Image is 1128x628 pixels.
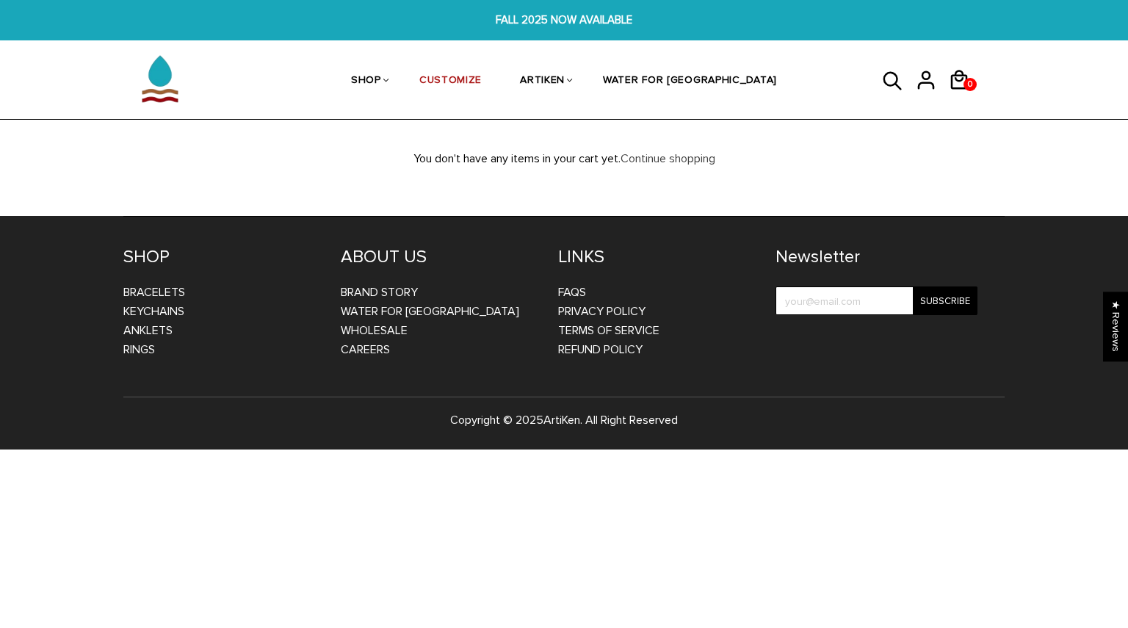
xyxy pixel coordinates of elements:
[558,342,643,357] a: Refund Policy
[913,286,977,315] input: Subscribe
[419,43,482,120] a: CUSTOMIZE
[351,43,381,120] a: SHOP
[101,149,1027,168] p: You don't have any items in your cart yet.
[775,246,977,268] h4: Newsletter
[341,342,390,357] a: CAREERS
[347,12,781,29] span: FALL 2025 NOW AVAILABLE
[341,323,408,338] a: WHOLESALE
[341,304,519,319] a: WATER FOR [GEOGRAPHIC_DATA]
[341,246,536,268] h4: ABOUT US
[621,151,715,166] a: Continue shopping
[123,285,185,300] a: Bracelets
[543,413,580,427] a: ArtiKen
[964,74,976,95] span: 0
[948,95,981,98] a: 0
[123,246,319,268] h4: SHOP
[558,304,646,319] a: Privacy Policy
[123,342,155,357] a: Rings
[123,411,1005,430] p: Copyright © 2025 . All Right Reserved
[123,304,184,319] a: Keychains
[341,285,418,300] a: BRAND STORY
[1103,292,1128,361] div: Click to open Judge.me floating reviews tab
[520,43,565,120] a: ARTIKEN
[603,43,777,120] a: WATER FOR [GEOGRAPHIC_DATA]
[558,246,753,268] h4: LINKS
[558,323,659,338] a: Terms of Service
[775,286,977,315] input: your@email.com
[558,285,586,300] a: FAQs
[123,323,173,338] a: Anklets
